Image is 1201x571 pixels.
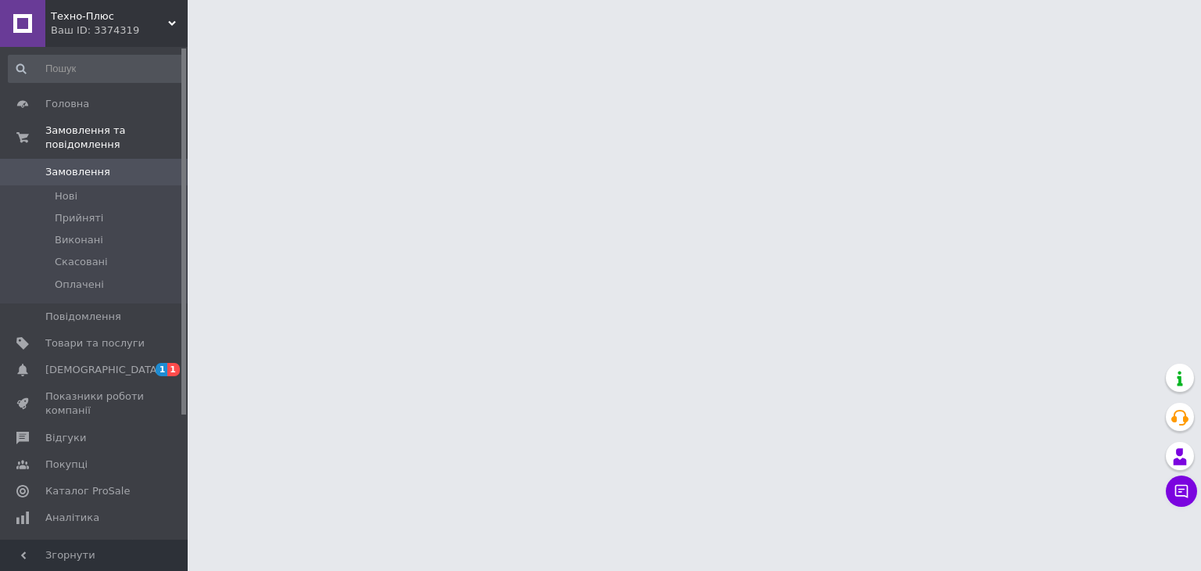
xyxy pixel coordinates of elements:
span: Показники роботи компанії [45,390,145,418]
span: Каталог ProSale [45,484,130,498]
span: Інструменти веб-майстра та SEO [45,537,145,566]
span: Нові [55,189,77,203]
span: Відгуки [45,431,86,445]
span: Аналітика [45,511,99,525]
span: Виконані [55,233,103,247]
input: Пошук [8,55,185,83]
span: 1 [167,363,180,376]
span: Оплачені [55,278,104,292]
span: Скасовані [55,255,108,269]
span: 1 [156,363,168,376]
span: Прийняті [55,211,103,225]
div: Ваш ID: 3374319 [51,23,188,38]
span: [DEMOGRAPHIC_DATA] [45,363,161,377]
span: Головна [45,97,89,111]
span: Техно-Плюс [51,9,168,23]
span: Покупці [45,458,88,472]
span: Замовлення [45,165,110,179]
span: Замовлення та повідомлення [45,124,188,152]
span: Товари та послуги [45,336,145,350]
button: Чат з покупцем [1166,476,1197,507]
span: Повідомлення [45,310,121,324]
